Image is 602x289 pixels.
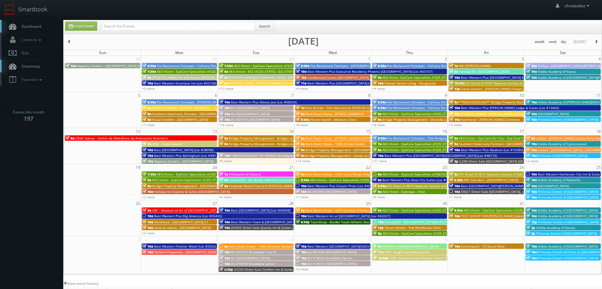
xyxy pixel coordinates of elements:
span: 10a [449,184,460,188]
span: 10a [219,117,230,122]
span: Favorites [18,77,43,82]
span: State & Liberty - [GEOGRAPHIC_DATA] [154,225,211,230]
span: Rise Brands - Pins Mechanical [PERSON_NAME] [306,106,377,110]
span: Bids [18,50,29,56]
span: 6:30a [373,64,386,68]
span: 10a [449,189,460,194]
a: +9 more [219,159,232,163]
span: 11a [296,81,307,85]
span: 10a [219,256,230,260]
span: Perform Properties - [GEOGRAPHIC_DATA] [154,250,217,254]
span: 9a [373,189,382,194]
img: smartbook-logo.png [5,5,15,15]
span: Rack Room Shoes - 1090 Olinda Center [306,142,365,146]
span: HGV - Cedar Breaks [152,142,182,146]
span: Primrose of [GEOGRAPHIC_DATA] [538,153,587,158]
span: 10a [142,81,153,85]
span: BU #18370 [GEOGRAPHIC_DATA] [307,261,357,266]
span: 8a [219,184,228,188]
span: 6:30a [373,136,386,140]
span: Kiddie Academy of Cypresswood [538,142,586,146]
span: 9a [142,184,151,188]
span: Candlewood Suites [GEOGRAPHIC_DATA] [GEOGRAPHIC_DATA] [307,75,400,80]
span: [PERSON_NAME][GEOGRAPHIC_DATA] - [GEOGRAPHIC_DATA] [229,75,319,80]
span: Best Western Frontier Motel (Loc #05052) [154,244,218,249]
span: Smartmap [18,64,40,69]
span: AEG Vision - Eyecare Specialties of [GEOGRAPHIC_DATA] – Advanced Eye Care Associates [382,172,516,176]
span: 10a [526,112,537,116]
a: +14 more [295,159,310,163]
span: 10a [142,250,153,254]
a: +2 more [142,231,155,235]
span: 5p [373,231,382,236]
span: 10a [526,244,537,249]
span: Best Western Plus Executive Residency Phoenix [GEOGRAPHIC_DATA] (Loc #03167) [307,69,432,74]
span: BU #[GEOGRAPHIC_DATA] [231,106,270,110]
span: 9a [296,148,305,152]
span: 10a [526,142,537,146]
span: 9a [373,75,382,80]
span: *RESCHEDULING* BU #00946 Brookdale Skyline [231,153,305,158]
a: +3 more [295,267,308,271]
span: 10a [142,189,153,194]
span: AEG Vision -EyeCare Specialties of [US_STATE] – Eyes On Sammamish [382,75,487,80]
span: AEG Vision - EyeCare Specialties of [US_STATE] – Eyeworks of San Mateo Optometry [310,178,437,182]
span: 10a [219,250,230,254]
span: Fox Restaurant Concepts - Culinary Dropout - [GEOGRAPHIC_DATA] [157,64,257,68]
span: Forum Health - Modesto Clinic [310,117,357,122]
span: AEG Vision - EyeCare Specialties of [US_STATE] – Elite Vision Care ([GEOGRAPHIC_DATA]) [382,148,515,152]
span: 10a [296,214,307,218]
span: 8a [296,172,305,176]
span: Primrose School of [GEOGRAPHIC_DATA] [538,117,598,122]
span: GAC - Museum of Art of [GEOGRAPHIC_DATA][PERSON_NAME] (second shoot) [152,208,267,212]
span: Bridge Property Management - Bridges at [GEOGRAPHIC_DATA] [229,136,325,140]
span: Best Western Plus Madison (Loc #10386) [461,148,523,152]
span: 8a [373,178,382,182]
span: CA521 Direct Sale [GEOGRAPHIC_DATA], an Ascend Collection Hotel [461,189,563,194]
span: 10a [526,75,537,80]
span: Regency Centers - [GEOGRAPHIC_DATA] (63020) [77,64,149,68]
span: ScionHealth - CS Round Rock [461,244,505,249]
span: 10a [526,184,537,188]
span: Best Western Plus Bellingham (Loc #48188) [154,153,221,158]
a: +4 more [372,86,385,91]
span: 12p [449,87,460,91]
span: 9a [526,136,535,140]
span: Rack Room Shoes - 1077 Carolina Premium Outlets [306,208,383,212]
span: SC254 Direct Sale Comfort Inn & Suites at I-85 [234,267,304,272]
a: +8 more [372,123,385,127]
span: 10a [449,214,460,218]
span: [PERSON_NAME][GEOGRAPHIC_DATA] [382,244,438,249]
span: AEG Vision - EyeCare Specialties of [US_STATE] – Olympic Eye Care [464,208,564,212]
span: Concept3D - Art &amp; Wellness Enterprises [229,178,296,182]
span: Best Western Town & [GEOGRAPHIC_DATA] (Loc #05423) [231,220,316,224]
span: Best Western Plus [GEOGRAPHIC_DATA]/[GEOGRAPHIC_DATA] (Loc #48176) [384,153,497,158]
span: BU #18410 Brookdale Lenoir [231,261,275,266]
span: 10a [449,244,460,249]
span: 8a [219,75,228,80]
span: 8:30a [449,208,463,212]
a: +12 more [219,86,233,91]
span: Primrose School of [GEOGRAPHIC_DATA] [538,220,599,224]
span: **RESCHEDULING** Bridge Property Management - [GEOGRAPHIC_DATA] [459,100,570,104]
span: 10a [142,153,153,158]
span: 1a [296,106,305,110]
span: 9a [449,69,458,74]
span: Northland - [PERSON_NAME] Commons [461,117,520,122]
span: [PERSON_NAME] - [PERSON_NAME] Columbus Circle [229,81,307,85]
span: Charter Senior Living - Naugatuck [384,81,436,85]
span: 8a [219,81,228,85]
span: 10a [526,64,537,68]
span: 8a [296,136,305,140]
span: Concept3D - [GEOGRAPHIC_DATA] [459,69,509,74]
span: 10a [142,244,153,249]
span: 10a [449,106,460,110]
span: 10a [526,100,537,104]
span: 9a [219,142,228,146]
span: 10a [526,69,537,74]
span: Kiddie Academy of [GEOGRAPHIC_DATA] [538,208,598,212]
span: 10a [296,250,307,254]
span: Smile Doctors - [PERSON_NAME] Chapel [PERSON_NAME] Orthodontics [461,87,568,91]
a: +3 more [142,86,155,91]
span: 10a [219,112,230,116]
